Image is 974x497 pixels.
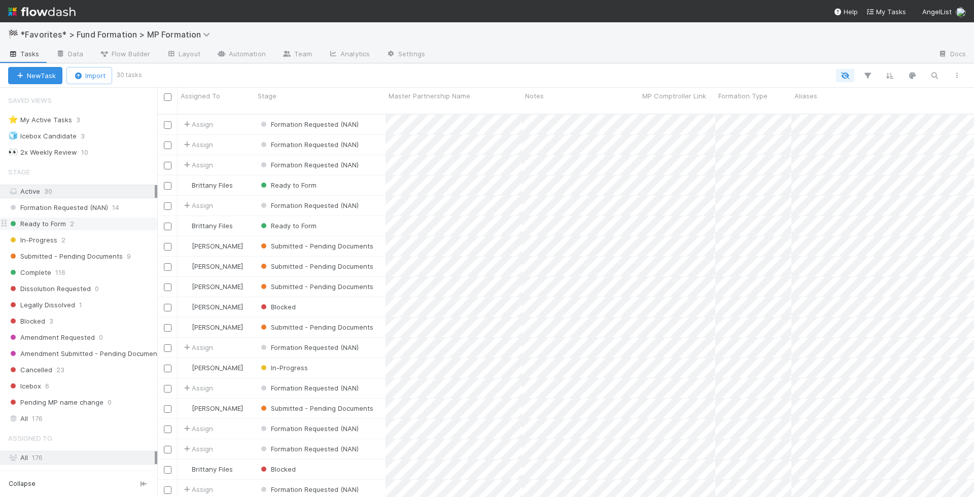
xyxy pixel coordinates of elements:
input: Toggle Row Selected [164,243,171,251]
span: Formation Requested (NAN) [259,384,359,392]
input: Toggle All Rows Selected [164,93,171,101]
span: Formation Requested (NAN) [259,485,359,493]
span: Dissolution Requested [8,282,91,295]
img: avatar_892eb56c-5b5a-46db-bf0b-2a9023d0e8f8.png [182,364,190,372]
span: Blocked [259,465,296,473]
input: Toggle Row Selected [164,446,171,453]
img: avatar_7d33b4c2-6dd7-4bf3-9761-6f087fa0f5c6.png [182,242,190,250]
span: 0 [99,331,103,344]
span: Formation Requested (NAN) [259,161,359,169]
span: 10 [81,146,98,159]
div: Formation Requested (NAN) [259,342,359,352]
div: Submitted - Pending Documents [259,322,373,332]
img: avatar_15e23c35-4711-4c0d-85f4-3400723cad14.png [182,465,190,473]
span: 6 [45,380,49,393]
div: [PERSON_NAME] [182,281,243,292]
span: AngelList [922,8,952,16]
input: Toggle Row Selected [164,486,171,494]
img: avatar_892eb56c-5b5a-46db-bf0b-2a9023d0e8f8.png [182,303,190,311]
input: Toggle Row Selected [164,162,171,169]
div: [PERSON_NAME] [182,261,243,271]
span: Submitted - Pending Documents [259,404,373,412]
div: Formation Requested (NAN) [259,139,359,150]
span: Formation Type [718,91,768,101]
a: My Tasks [866,7,906,17]
span: 116 [55,266,65,279]
div: Icebox Candidate [8,130,77,143]
span: Assign [182,200,213,210]
input: Toggle Row Selected [164,263,171,271]
div: Submitted - Pending Documents [259,261,373,271]
div: Formation Requested (NAN) [259,444,359,454]
div: [PERSON_NAME] [182,302,243,312]
a: Flow Builder [91,47,158,63]
span: Amendment Submitted - Pending Documents [8,347,163,360]
div: Formation Requested (NAN) [259,484,359,494]
span: 23 [56,364,64,376]
img: avatar_7d33b4c2-6dd7-4bf3-9761-6f087fa0f5c6.png [182,262,190,270]
span: 9 [127,250,131,263]
span: Assign [182,444,213,454]
span: Assign [182,139,213,150]
span: Assigned To [8,428,52,448]
img: avatar_15e23c35-4711-4c0d-85f4-3400723cad14.png [182,222,190,230]
input: Toggle Row Selected [164,121,171,129]
div: Brittany Files [182,180,233,190]
span: Blocked [259,303,296,311]
div: Formation Requested (NAN) [259,200,359,210]
div: [PERSON_NAME] [182,322,243,332]
input: Toggle Row Selected [164,283,171,291]
img: logo-inverted-e16ddd16eac7371096b0.svg [8,3,76,20]
div: All [8,451,155,464]
input: Toggle Row Selected [164,324,171,332]
span: Pending MP name change [8,396,103,409]
input: Toggle Row Selected [164,182,171,190]
button: Import [66,67,112,84]
input: Toggle Row Selected [164,223,171,230]
span: Blocked [8,315,45,328]
span: 30 [44,187,52,195]
span: Stage [258,91,276,101]
span: [PERSON_NAME] [192,404,243,412]
a: Analytics [320,47,378,63]
span: Aliases [794,91,817,101]
input: Toggle Row Selected [164,405,171,413]
span: Ready to Form [259,222,317,230]
span: [PERSON_NAME] [192,364,243,372]
span: Formation Requested (NAN) [259,120,359,128]
span: Formation Requested (NAN) [259,140,359,149]
small: 30 tasks [116,70,142,80]
a: Docs [930,47,974,63]
a: Data [48,47,91,63]
span: Stage [8,162,30,182]
span: Submitted - Pending Documents [259,262,373,270]
a: Automation [208,47,274,63]
span: Ready to Form [259,181,317,189]
span: Submitted - Pending Documents [259,282,373,291]
button: NewTask [8,67,62,84]
span: 0 [95,282,99,295]
span: 👀 [8,148,18,156]
span: 94 [62,468,70,480]
span: Saved Views [8,90,52,111]
span: Legally Dissolved [8,299,75,311]
div: 2x Weekly Review [8,146,77,159]
span: Tasks [8,49,40,59]
span: Assign [182,119,213,129]
span: Assign [182,383,213,393]
span: 3 [81,130,95,143]
span: Assign [182,423,213,434]
span: Brittany Files [192,222,233,230]
span: Brittany Files [192,465,233,473]
span: Assign [182,160,213,170]
input: Toggle Row Selected [164,141,171,149]
div: Blocked [259,464,296,474]
span: [PERSON_NAME] [192,262,243,270]
input: Toggle Row Selected [164,365,171,372]
span: [PERSON_NAME] [192,242,243,250]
